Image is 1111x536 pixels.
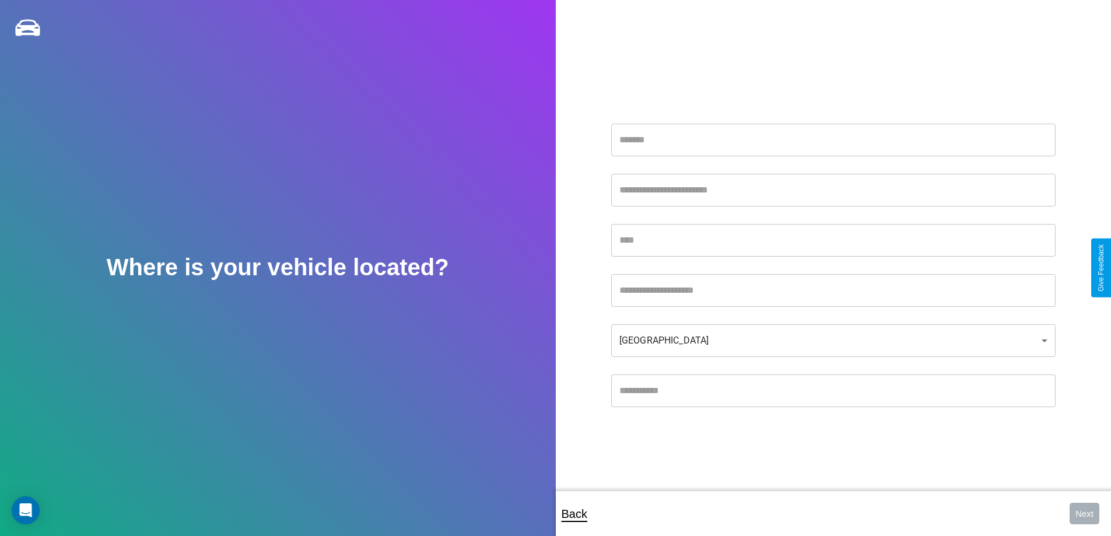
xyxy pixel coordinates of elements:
[1070,503,1099,524] button: Next
[1097,244,1105,292] div: Give Feedback
[12,496,40,524] div: Open Intercom Messenger
[107,254,449,281] h2: Where is your vehicle located?
[562,503,587,524] p: Back
[611,324,1056,357] div: [GEOGRAPHIC_DATA]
